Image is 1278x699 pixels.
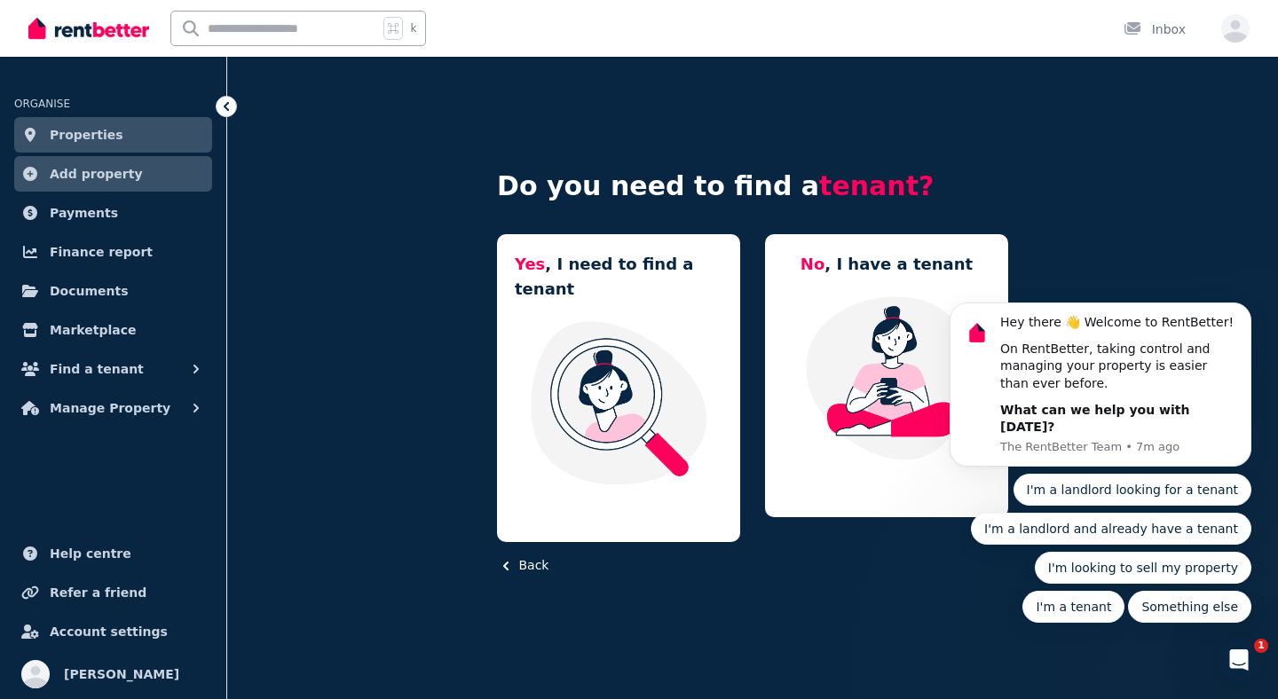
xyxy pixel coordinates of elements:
[14,156,212,192] a: Add property
[14,312,212,348] a: Marketplace
[50,202,118,224] span: Payments
[50,241,153,263] span: Finance report
[50,543,131,564] span: Help centre
[50,358,144,380] span: Find a tenant
[50,124,123,145] span: Properties
[783,295,990,461] img: Manage my property
[14,234,212,270] a: Finance report
[515,319,722,486] img: I need a tenant
[50,621,168,642] span: Account settings
[50,319,136,341] span: Marketplace
[14,390,212,426] button: Manage Property
[14,195,212,231] a: Payments
[14,575,212,610] a: Refer a friend
[14,273,212,309] a: Documents
[801,252,973,277] h5: , I have a tenant
[1218,639,1260,681] iframe: Intercom live chat
[28,15,149,42] img: RentBetter
[50,280,129,302] span: Documents
[14,98,70,110] span: ORGANISE
[50,582,146,603] span: Refer a friend
[14,117,212,153] a: Properties
[50,397,170,419] span: Manage Property
[14,536,212,571] a: Help centre
[1124,20,1186,38] div: Inbox
[515,252,722,302] h5: , I need to find a tenant
[923,145,1278,651] iframe: Intercom notifications message
[1254,639,1268,653] span: 1
[515,255,545,273] span: Yes
[497,556,548,575] button: Back
[801,255,824,273] span: No
[64,664,179,685] span: [PERSON_NAME]
[14,351,212,387] button: Find a tenant
[497,170,1008,202] h4: Do you need to find a
[819,170,934,201] span: tenant?
[14,614,212,649] a: Account settings
[50,163,143,185] span: Add property
[410,21,416,35] span: k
